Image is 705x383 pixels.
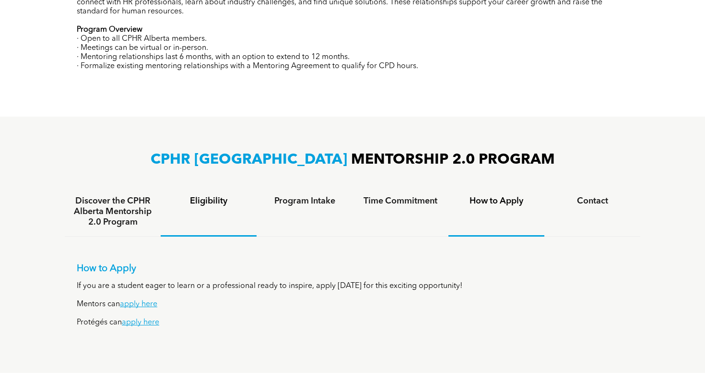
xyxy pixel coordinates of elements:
[77,263,628,275] p: How to Apply
[77,26,142,34] strong: Program Overview
[77,318,628,327] p: Protégés can
[77,53,628,62] p: · Mentoring relationships last 6 months, with an option to extend to 12 months.
[151,153,347,167] span: CPHR [GEOGRAPHIC_DATA]
[351,153,555,167] span: MENTORSHIP 2.0 PROGRAM
[553,196,632,206] h4: Contact
[77,300,628,309] p: Mentors can
[77,44,628,53] p: · Meetings can be virtual or in-person.
[77,282,628,291] p: If you are a student eager to learn or a professional ready to inspire, apply [DATE] for this exc...
[122,319,159,326] a: apply here
[120,300,157,308] a: apply here
[77,62,628,71] p: · Formalize existing mentoring relationships with a Mentoring Agreement to qualify for CPD hours.
[73,196,152,227] h4: Discover the CPHR Alberta Mentorship 2.0 Program
[361,196,440,206] h4: Time Commitment
[77,35,628,44] p: · Open to all CPHR Alberta members.
[457,196,536,206] h4: How to Apply
[265,196,344,206] h4: Program Intake
[169,196,248,206] h4: Eligibility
